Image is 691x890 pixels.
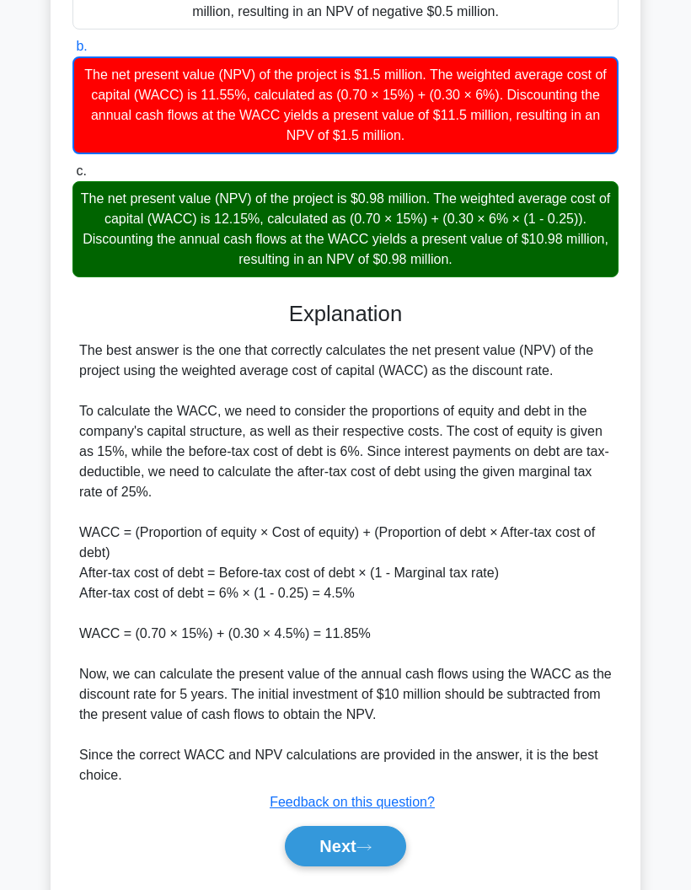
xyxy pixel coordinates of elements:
span: b. [76,39,87,53]
a: Feedback on this question? [270,795,435,809]
div: The net present value (NPV) of the project is $1.5 million. The weighted average cost of capital ... [72,56,619,154]
h3: Explanation [83,301,608,327]
button: Next [285,826,405,866]
span: c. [76,164,86,178]
div: The best answer is the one that correctly calculates the net present value (NPV) of the project u... [79,340,612,785]
div: The net present value (NPV) of the project is $0.98 million. The weighted average cost of capital... [72,181,619,277]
